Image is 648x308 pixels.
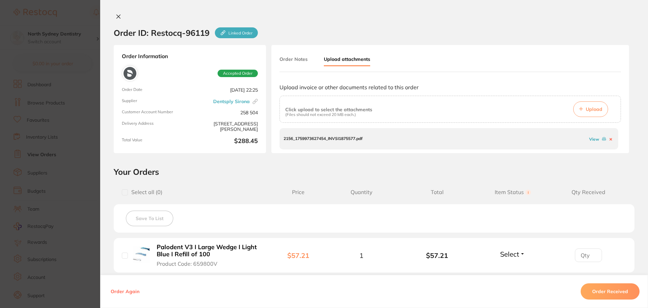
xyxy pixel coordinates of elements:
[284,136,362,141] p: 2156_1759973627454_INVSI1875577.pdf
[498,250,527,258] button: Select
[575,248,602,262] input: Qty
[126,211,173,226] button: Save To List
[122,98,187,104] span: Supplier
[122,87,187,93] span: Order Date
[280,53,308,65] button: Order Notes
[228,30,252,35] p: Linked Order
[273,189,323,195] span: Price
[573,101,608,117] button: Upload
[280,84,621,90] p: Upload invoice or other documents related to this order
[122,138,187,145] span: Total Value
[193,87,258,93] span: [DATE] 22:25
[285,107,372,112] p: Click upload to select the attachments
[157,261,217,267] span: Product Code: 659800V
[589,137,599,142] a: View
[285,112,372,117] p: (Files should not exceed 20 MB each.)
[213,99,250,104] a: Dentsply Sirona
[109,288,141,294] button: Order Again
[193,121,258,132] span: [STREET_ADDRESS][PERSON_NAME]
[287,251,309,260] b: $57.21
[124,67,136,80] img: Dentsply Sirona
[581,283,640,300] button: Order Received
[500,250,519,258] span: Select
[324,53,370,66] button: Upload attachments
[133,246,150,263] img: Palodent V3 I Large Wedge I Light Blue I Refill of 100
[193,138,258,145] b: $288.45
[323,189,399,195] span: Quantity
[128,189,162,195] span: Select all ( 0 )
[399,252,475,259] b: $57.21
[475,189,551,195] span: Item Status
[122,110,187,115] span: Customer Account Number
[114,27,258,38] h2: Order ID: Restocq- 96119
[359,252,363,259] span: 1
[218,70,258,77] span: Accepted Order
[399,189,475,195] span: Total
[586,106,602,112] span: Upload
[157,244,261,258] b: Palodent V3 I Large Wedge I Light Blue I Refill of 100
[122,121,187,132] span: Delivery Address
[122,53,258,60] strong: Order Information
[193,110,258,115] span: 258 504
[551,189,626,195] span: Qty Received
[114,167,634,177] h2: Your Orders
[155,243,263,267] button: Palodent V3 I Large Wedge I Light Blue I Refill of 100 Product Code: 659800V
